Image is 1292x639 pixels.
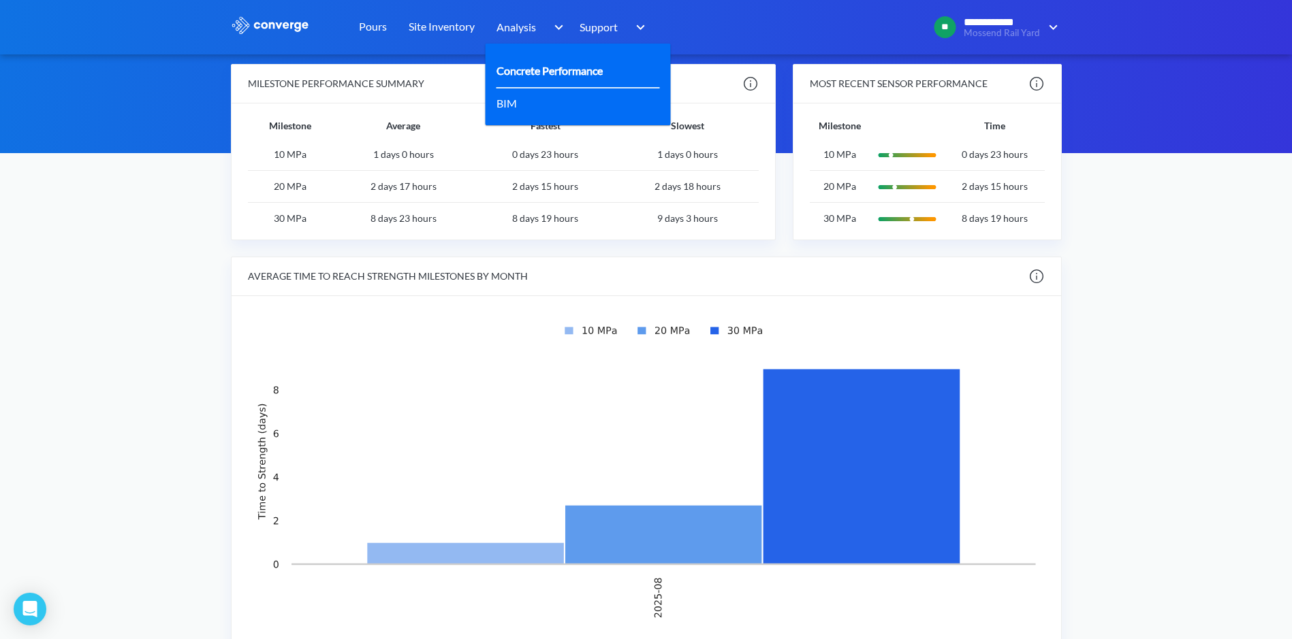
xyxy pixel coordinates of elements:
img: svg+xml;base64,PD94bWwgdmVyc2lvbj0iMS4wIiBlbmNvZGluZz0idXRmLTgiIHN0YW5kYWxvbmU9Im5vIj8+CjwhRE9DVF... [870,143,945,167]
td: 2 days 15 hours [474,171,616,203]
td: 10 MPa [248,139,332,170]
td: 30 MPa [248,203,332,234]
a: Concrete Performance [497,62,603,79]
th: Slowest [616,103,759,139]
img: downArrow.svg [627,19,649,35]
img: info.svg [742,76,759,92]
td: 2 days 17 hours [332,171,475,203]
img: downArrow.svg [1040,19,1062,35]
td: 9 days 3 hours [616,203,759,234]
span: Support [580,18,618,35]
td: 10 MPa [810,139,869,170]
th: Fastest [474,103,616,139]
img: svg+xml;base64,PD94bWwgdmVyc2lvbj0iMS4wIiBlbmNvZGluZz0idXRmLTgiIHN0YW5kYWxvbmU9Im5vIj8+CjwhRE9DVF... [870,207,945,231]
td: 2 days 18 hours [616,171,759,203]
a: BIM [497,95,517,112]
td: 2 days 15 hours [945,171,1045,203]
td: 0 days 23 hours [474,139,616,170]
td: 1 days 0 hours [332,139,475,170]
th: Time [945,103,1045,139]
img: downArrow.svg [545,19,567,35]
td: 1 days 0 hours [616,139,759,170]
th: Average [332,103,475,139]
td: 20 MPa [810,171,869,203]
img: logo_ewhite.svg [231,16,310,34]
td: 8 days 23 hours [332,203,475,234]
span: Analysis [497,18,536,35]
td: 0 days 23 hours [945,139,1045,170]
img: svg+xml;base64,PD94bWwgdmVyc2lvbj0iMS4wIiBlbmNvZGluZz0idXRmLTgiIHN0YW5kYWxvbmU9Im5vIj8+CjwhRE9DVF... [870,175,945,199]
td: 20 MPa [248,171,332,203]
th: Milestone [810,103,869,139]
div: MOST RECENT SENSOR PERFORMANCE [810,76,988,91]
div: Open Intercom Messenger [14,593,46,625]
td: 8 days 19 hours [474,203,616,234]
th: Milestone [248,103,332,139]
img: info.svg [1028,268,1045,284]
div: MILESTONE PERFORMANCE SUMMARY [248,76,424,91]
span: Mossend Rail Yard [964,28,1040,38]
div: AVERAGE TIME TO REACH STRENGTH MILESTONES BY MONTH [248,269,528,284]
img: Average Time to Reach Strength Milestones by Month [248,312,1045,628]
td: 30 MPa [810,203,869,234]
td: 8 days 19 hours [945,203,1045,234]
img: info.svg [1028,76,1045,92]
